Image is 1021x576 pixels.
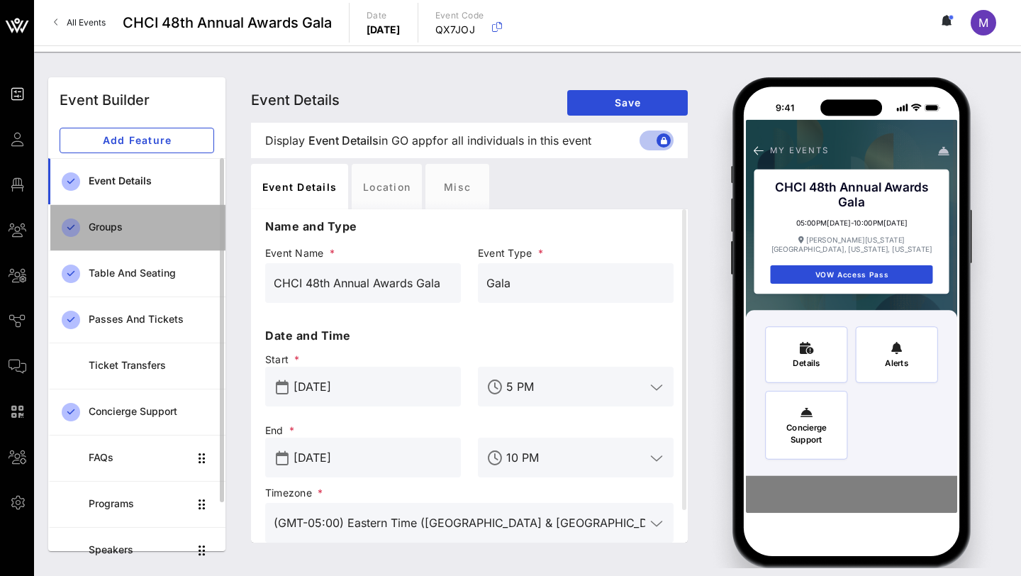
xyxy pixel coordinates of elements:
button: prepend icon [276,380,289,394]
a: Passes and Tickets [48,297,225,343]
a: Ticket Transfers [48,343,225,389]
span: for all individuals in this event [433,132,591,149]
a: Groups [48,204,225,250]
span: All Events [67,17,106,28]
button: Add Feature [60,128,214,153]
div: Event Details [89,175,214,187]
input: End Date [294,446,452,469]
div: Event Builder [60,89,150,111]
span: CHCI 48th Annual Awards Gala [123,12,332,33]
div: Misc [425,164,489,209]
span: Event Details [308,132,379,149]
div: Programs [89,498,189,510]
input: Start Time [506,375,645,398]
a: All Events [45,11,114,34]
button: Save [567,90,688,116]
p: Event Code [435,9,484,23]
span: Event Name [265,246,461,260]
p: Date and Time [265,327,674,344]
input: Timezone [274,511,645,534]
div: Concierge Support [89,406,214,418]
p: QX7JOJ [435,23,484,37]
div: Passes and Tickets [89,314,214,326]
span: Add Feature [72,134,202,146]
span: Event Type [478,246,674,260]
div: Ticket Transfers [89,360,214,372]
input: Event Name [274,272,452,294]
a: Programs [48,481,225,527]
span: Start [265,353,461,367]
div: M [971,10,996,35]
input: Event Type [486,272,665,294]
div: Event Details [251,164,348,209]
p: [DATE] [367,23,401,37]
span: Timezone [265,486,674,500]
div: Groups [89,221,214,233]
div: Speakers [89,544,189,556]
a: Concierge Support [48,389,225,435]
span: Save [579,96,676,109]
a: Event Details [48,158,225,204]
div: Location [352,164,422,209]
a: Table and Seating [48,250,225,297]
input: End Time [506,446,645,469]
span: Display in GO app [265,132,591,149]
a: FAQs [48,435,225,481]
div: Table and Seating [89,267,214,279]
a: Speakers [48,527,225,573]
span: End [265,423,461,438]
button: prepend icon [276,451,289,465]
span: M [978,16,988,30]
div: FAQs [89,452,189,464]
p: Name and Type [265,218,674,235]
input: Start Date [294,375,452,398]
span: Event Details [251,92,340,109]
p: Date [367,9,401,23]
